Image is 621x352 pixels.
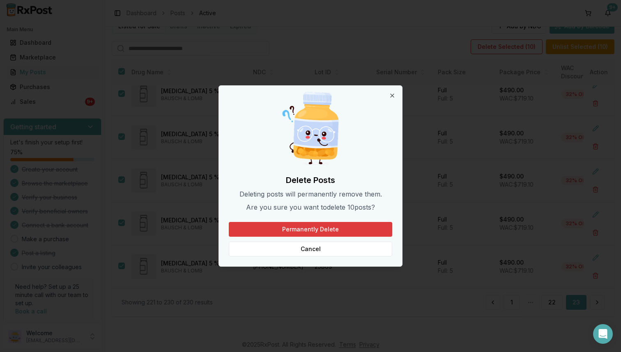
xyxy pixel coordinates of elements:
[229,189,392,199] p: Deleting posts will permanently remove them.
[229,202,392,212] p: Are you sure you want to delete 10 post s ?
[229,242,392,256] button: Cancel
[229,222,392,237] button: Permanently Delete
[271,89,350,168] img: Curious Pill Bottle
[229,174,392,186] h2: Delete Posts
